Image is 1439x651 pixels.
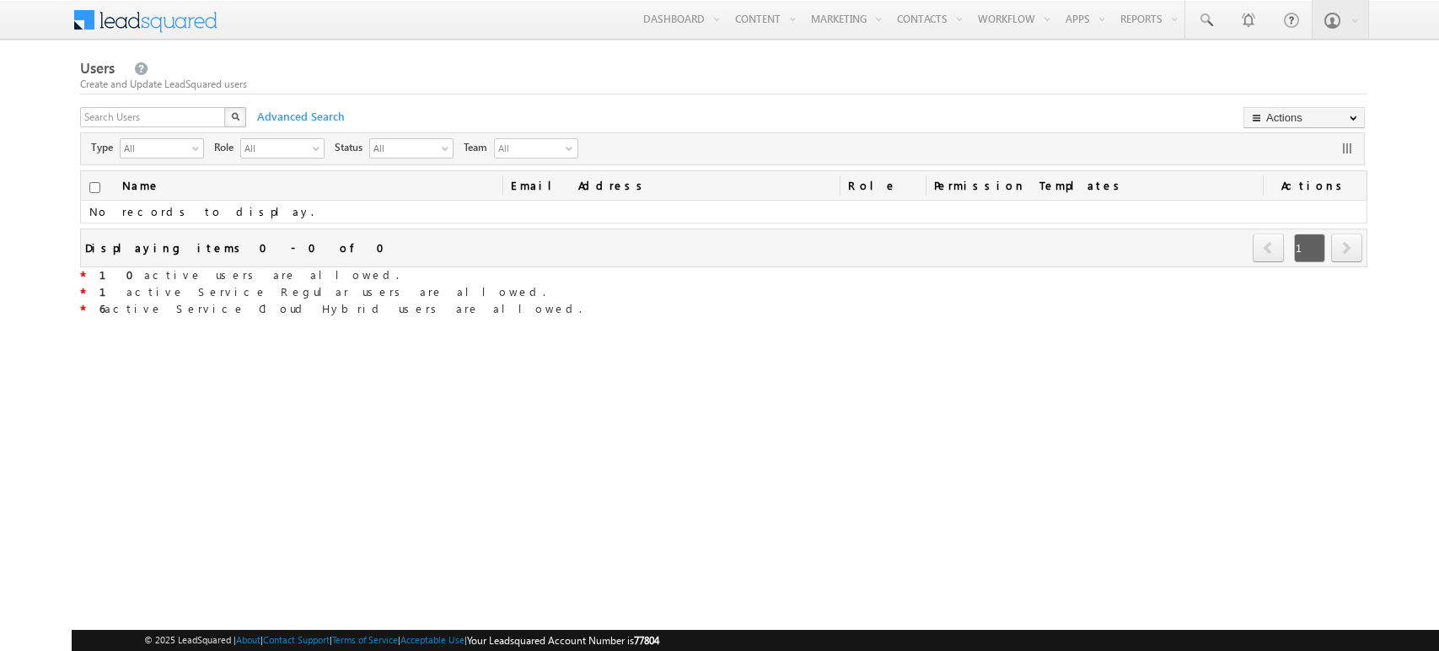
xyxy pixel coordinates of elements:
span: Role [214,140,240,155]
span: 77804 [634,634,659,647]
span: All [121,139,190,156]
div: Create and Update LeadSquared users [80,77,1367,92]
span: 1 [1294,234,1325,262]
span: © 2025 LeadSquared | | | | | [144,632,659,648]
a: Acceptable Use [400,634,464,645]
button: Actions [1243,107,1365,128]
span: Status [335,140,369,155]
span: active users are allowed. [86,267,399,282]
span: select [192,143,206,153]
input: Search Users [80,107,227,127]
span: active Service Cloud Hybrid users are allowed. [86,301,582,315]
span: Permission Templates [926,171,1263,200]
a: Email Address [502,171,840,200]
span: next [1331,234,1362,262]
a: next [1331,235,1362,262]
a: Role [840,171,926,200]
span: All [495,139,562,158]
span: Actions [1263,171,1367,200]
a: Contact Support [263,634,330,645]
a: Name [114,171,169,200]
span: Type [91,140,120,155]
td: No records to display. [81,201,1366,223]
strong: 10 [99,267,144,282]
div: Displaying items 0 - 0 of 0 [85,238,395,257]
span: All [241,139,310,156]
strong: 6 [99,301,105,315]
a: Terms of Service [332,634,398,645]
span: Your Leadsquared Account Number is [467,634,659,647]
img: Search [231,112,239,121]
span: prev [1253,234,1284,262]
span: active Service Regular users are allowed. [86,284,545,299]
span: select [313,143,326,153]
span: All [370,139,439,156]
span: Team [464,140,494,155]
span: Users [80,58,115,78]
a: prev [1253,235,1285,262]
strong: 1 [99,284,126,299]
span: Advanced Search [249,109,350,124]
span: select [442,143,455,153]
a: About [236,634,260,645]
